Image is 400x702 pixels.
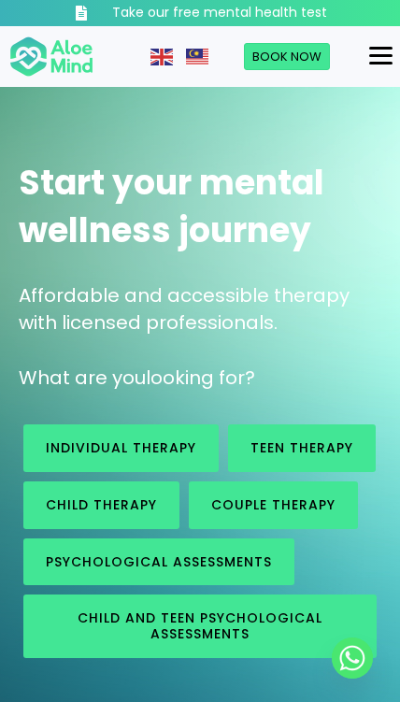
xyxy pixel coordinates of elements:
[23,538,294,586] a: Psychological assessments
[186,49,208,65] img: ms
[32,4,368,22] a: Take our free mental health test
[19,365,146,391] span: What are you
[23,424,219,472] a: Individual therapy
[146,365,255,391] span: looking for?
[19,159,324,253] span: Start your mental wellness journey
[211,495,336,514] span: Couple therapy
[244,43,330,71] a: Book Now
[46,552,272,571] span: Psychological assessments
[19,282,381,337] p: Affordable and accessible therapy with licensed professionals.
[150,47,175,65] a: English
[112,4,327,22] h3: Take our free mental health test
[78,609,322,643] span: Child and Teen Psychological assessments
[250,438,353,457] span: Teen Therapy
[46,495,157,514] span: Child Therapy
[150,49,173,65] img: en
[23,481,179,529] a: Child Therapy
[252,48,321,65] span: Book Now
[332,638,373,679] a: Whatsapp
[189,481,358,529] a: Couple therapy
[46,438,196,457] span: Individual therapy
[362,40,400,72] button: Menu
[23,595,377,658] a: Child and Teen Psychological assessments
[228,424,376,472] a: Teen Therapy
[186,47,210,65] a: Malay
[9,36,93,79] img: Aloe mind Logo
